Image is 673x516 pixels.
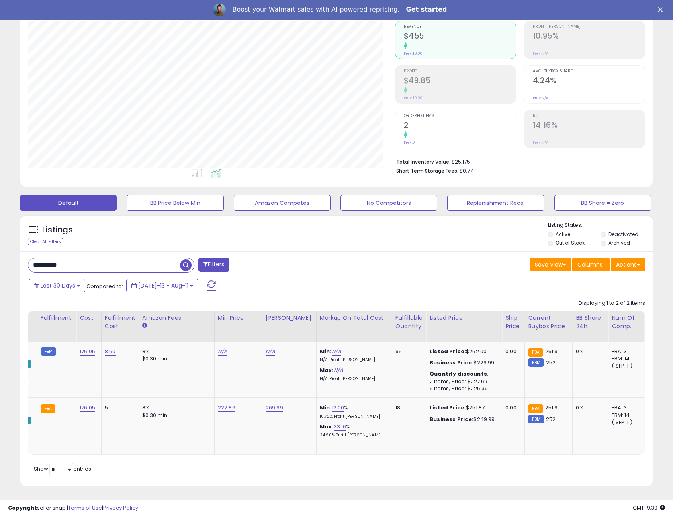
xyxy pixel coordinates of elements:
th: The percentage added to the cost of goods (COGS) that forms the calculator for Min & Max prices. [316,311,392,342]
span: 251.9 [545,348,558,355]
span: Show: entries [34,465,91,473]
small: Prev: $0.00 [404,51,423,56]
a: 8.50 [105,348,116,356]
div: FBA: 3 [612,348,638,355]
div: Num of Comp. [612,314,641,331]
div: $229.99 [430,359,496,366]
div: Ship Price [505,314,521,331]
div: 8% [142,404,208,411]
button: Actions [611,258,645,271]
button: Filters [198,258,229,272]
div: 5 Items, Price: $225.39 [430,385,496,392]
label: Deactivated [608,231,638,238]
b: Total Inventory Value: [396,158,450,165]
h2: 2 [404,121,516,131]
div: $249.99 [430,416,496,423]
button: BB Price Below Min [127,195,223,211]
a: 176.05 [80,348,95,356]
span: Profit [PERSON_NAME] [533,25,645,29]
a: 33.16 [334,423,346,431]
span: Ordered Items [404,114,516,118]
small: Prev: 0 [404,140,415,145]
p: N/A Profit [PERSON_NAME] [320,376,386,382]
span: Last 30 Days [41,282,75,290]
label: Out of Stock [556,240,585,246]
h2: 14.16% [533,121,645,131]
label: Active [556,231,570,238]
div: FBM: 14 [612,412,638,419]
div: Cost [80,314,98,322]
a: Get started [406,6,447,14]
div: ( SFP: 1 ) [612,362,638,370]
small: Prev: $0.00 [404,95,423,100]
div: Close [658,7,666,12]
div: 8% [142,348,208,355]
span: [DATE]-13 - Aug-11 [138,282,188,290]
span: Revenue [404,25,516,29]
button: Last 30 Days [29,279,85,292]
p: N/A Profit [PERSON_NAME] [320,357,386,363]
b: Short Term Storage Fees: [396,167,458,174]
p: Listing States: [548,222,653,229]
div: Current Buybox Price [528,314,569,331]
div: Clear All Filters [28,238,63,245]
span: 252 [546,359,556,366]
div: 2 Items, Price: $227.69 [430,378,496,385]
small: Prev: N/A [533,140,548,145]
b: Max: [320,423,334,430]
button: Columns [572,258,610,271]
div: Fulfillment Cost [105,314,135,331]
a: N/A [218,348,227,356]
div: $0.30 min [142,355,208,362]
div: 18 [395,404,420,411]
small: FBA [528,404,543,413]
a: N/A [332,348,341,356]
button: Replenishment Recs. [447,195,544,211]
b: Min: [320,404,332,411]
label: Archived [608,240,630,246]
span: 251.9 [545,404,558,411]
img: Profile image for Adrian [213,4,226,16]
div: ( SFP: 1 ) [612,419,638,426]
span: ROI [533,114,645,118]
strong: Copyright [8,504,37,512]
small: Amazon Fees. [142,322,147,329]
a: 176.05 [80,404,95,412]
div: Boost your Walmart sales with AI-powered repricing. [232,6,399,14]
div: 0.00 [505,348,518,355]
div: $0.30 min [142,412,208,419]
b: Max: [320,366,334,374]
div: Amazon Fees [142,314,211,322]
div: 5.1 [105,404,133,411]
a: N/A [334,366,343,374]
div: $251.87 [430,404,496,411]
div: : [430,370,496,378]
div: Min Price [218,314,259,322]
div: Markup on Total Cost [320,314,389,322]
b: Min: [320,348,332,355]
div: BB Share 24h. [576,314,605,331]
div: % [320,404,386,419]
div: 0% [576,404,602,411]
h5: Listings [42,224,73,236]
a: 222.86 [218,404,235,412]
a: 12.00 [332,404,344,412]
div: [PERSON_NAME] [266,314,313,322]
span: Compared to: [86,282,123,290]
div: Fulfillment [41,314,73,322]
h2: 4.24% [533,76,645,87]
div: FBA: 3 [612,404,638,411]
a: Terms of Use [68,504,102,512]
a: N/A [266,348,275,356]
small: FBM [41,347,56,356]
button: Default [20,195,117,211]
li: $25,175 [396,156,639,166]
a: 269.99 [266,404,283,412]
span: $0.77 [460,167,473,175]
h2: 10.95% [533,31,645,42]
b: Listed Price: [430,348,466,355]
button: No Competitors [340,195,437,211]
b: Business Price: [430,415,473,423]
button: Amazon Competes [234,195,331,211]
span: Profit [404,69,516,74]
